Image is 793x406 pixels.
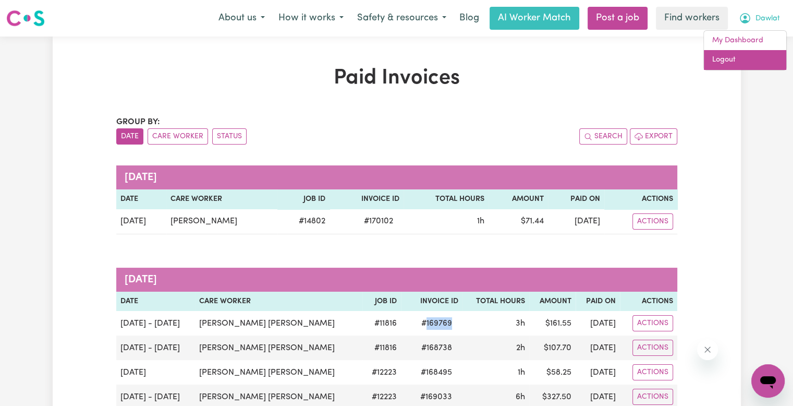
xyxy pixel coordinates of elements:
[362,311,401,336] td: # 11816
[703,30,787,70] div: My Account
[401,292,462,312] th: Invoice ID
[576,336,620,360] td: [DATE]
[604,189,677,209] th: Actions
[415,317,458,330] span: # 169769
[489,189,548,209] th: Amount
[350,7,453,29] button: Safety & resources
[166,189,277,209] th: Care Worker
[632,389,673,405] button: Actions
[548,189,604,209] th: Paid On
[212,128,247,145] button: sort invoices by paid status
[516,344,525,352] span: 2 hours
[490,7,579,30] a: AI Worker Match
[588,7,648,30] a: Post a job
[116,189,166,209] th: Date
[6,6,45,30] a: Careseekers logo
[576,360,620,385] td: [DATE]
[579,128,627,145] button: Search
[632,315,673,331] button: Actions
[362,292,401,312] th: Job ID
[755,13,780,25] span: Dawlat
[195,336,362,360] td: [PERSON_NAME] [PERSON_NAME]
[330,189,404,209] th: Invoice ID
[576,311,620,336] td: [DATE]
[148,128,208,145] button: sort invoices by care worker
[358,215,399,228] span: # 170102
[116,360,195,385] td: [DATE]
[462,292,529,312] th: Total Hours
[477,217,484,225] span: 1 hour
[116,128,143,145] button: sort invoices by date
[704,50,786,70] a: Logout
[518,368,525,377] span: 1 hour
[212,7,272,29] button: About us
[195,360,362,385] td: [PERSON_NAME] [PERSON_NAME]
[195,311,362,336] td: [PERSON_NAME] [PERSON_NAME]
[529,292,576,312] th: Amount
[529,360,576,385] td: $ 58.25
[751,364,785,398] iframe: Button to launch messaging window
[6,7,63,16] span: Need any help?
[620,292,677,312] th: Actions
[576,292,620,312] th: Paid On
[277,209,329,234] td: # 14802
[414,366,458,379] span: # 168495
[6,9,45,28] img: Careseekers logo
[414,391,458,403] span: # 169033
[529,311,576,336] td: $ 161.55
[697,339,718,360] iframe: Close message
[656,7,728,30] a: Find workers
[516,393,525,401] span: 6 hours
[415,342,458,354] span: # 168738
[404,189,489,209] th: Total Hours
[489,209,548,234] td: $ 71.44
[630,128,677,145] button: Export
[516,319,525,328] span: 3 hours
[116,311,195,336] td: [DATE] - [DATE]
[116,209,166,234] td: [DATE]
[632,364,673,380] button: Actions
[116,268,677,292] caption: [DATE]
[529,336,576,360] td: $ 107.70
[195,292,362,312] th: Care Worker
[362,336,401,360] td: # 11816
[632,213,673,230] button: Actions
[166,209,277,234] td: [PERSON_NAME]
[632,340,673,356] button: Actions
[116,165,677,189] caption: [DATE]
[272,7,350,29] button: How it works
[116,292,195,312] th: Date
[362,360,401,385] td: # 12223
[116,336,195,360] td: [DATE] - [DATE]
[116,66,677,91] h1: Paid Invoices
[548,209,604,234] td: [DATE]
[116,118,160,126] span: Group by:
[277,189,329,209] th: Job ID
[704,31,786,51] a: My Dashboard
[732,7,787,29] button: My Account
[453,7,485,30] a: Blog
